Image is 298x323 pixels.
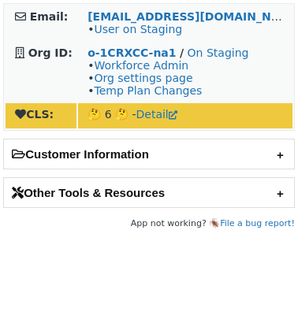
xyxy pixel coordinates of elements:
[188,46,249,59] a: On Staging
[30,10,69,23] strong: Email:
[15,108,54,121] strong: CLS:
[88,59,202,97] span: • • •
[88,23,182,35] span: •
[94,72,192,84] a: Org settings page
[78,103,292,128] td: 🤔 6 🤔 -
[28,46,73,59] strong: Org ID:
[94,23,182,35] a: User on Staging
[3,216,295,232] footer: App not working? 🪳
[136,108,177,121] a: Detail
[180,46,184,59] strong: /
[4,178,294,207] h2: Other Tools & Resources
[4,139,294,169] h2: Customer Information
[94,59,188,72] a: Workforce Admin
[220,218,295,228] a: File a bug report!
[88,46,176,59] a: o-1CRXCC-na1
[94,84,202,97] a: Temp Plan Changes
